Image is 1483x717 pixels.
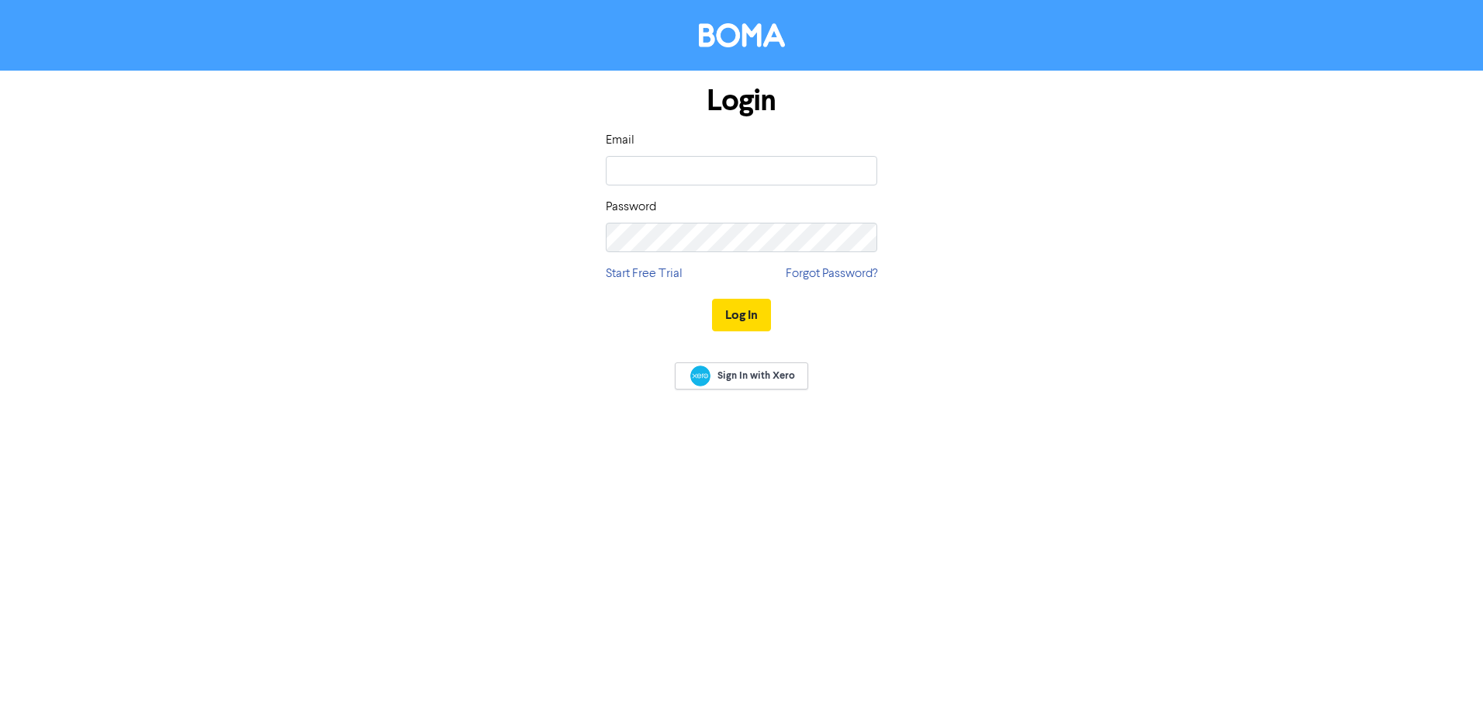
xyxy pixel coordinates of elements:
[675,362,808,390] a: Sign In with Xero
[606,198,656,216] label: Password
[699,23,785,47] img: BOMA Logo
[712,299,771,331] button: Log In
[606,131,634,150] label: Email
[606,83,877,119] h1: Login
[717,369,795,383] span: Sign In with Xero
[606,265,683,283] a: Start Free Trial
[690,365,710,386] img: Xero logo
[786,265,877,283] a: Forgot Password?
